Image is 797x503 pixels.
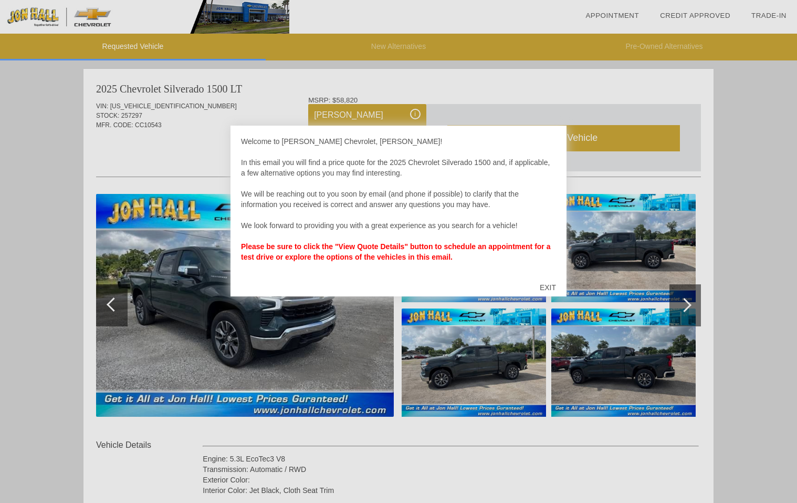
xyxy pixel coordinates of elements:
[241,242,550,261] strong: Please be sure to click the "View Quote Details" button to schedule an appointment for a test dri...
[529,272,567,303] div: EXIT
[585,12,639,19] a: Appointment
[751,12,786,19] a: Trade-In
[660,12,730,19] a: Credit Approved
[241,136,556,273] div: Welcome to [PERSON_NAME] Chevrolet, [PERSON_NAME]! In this email you will find a price quote for ...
